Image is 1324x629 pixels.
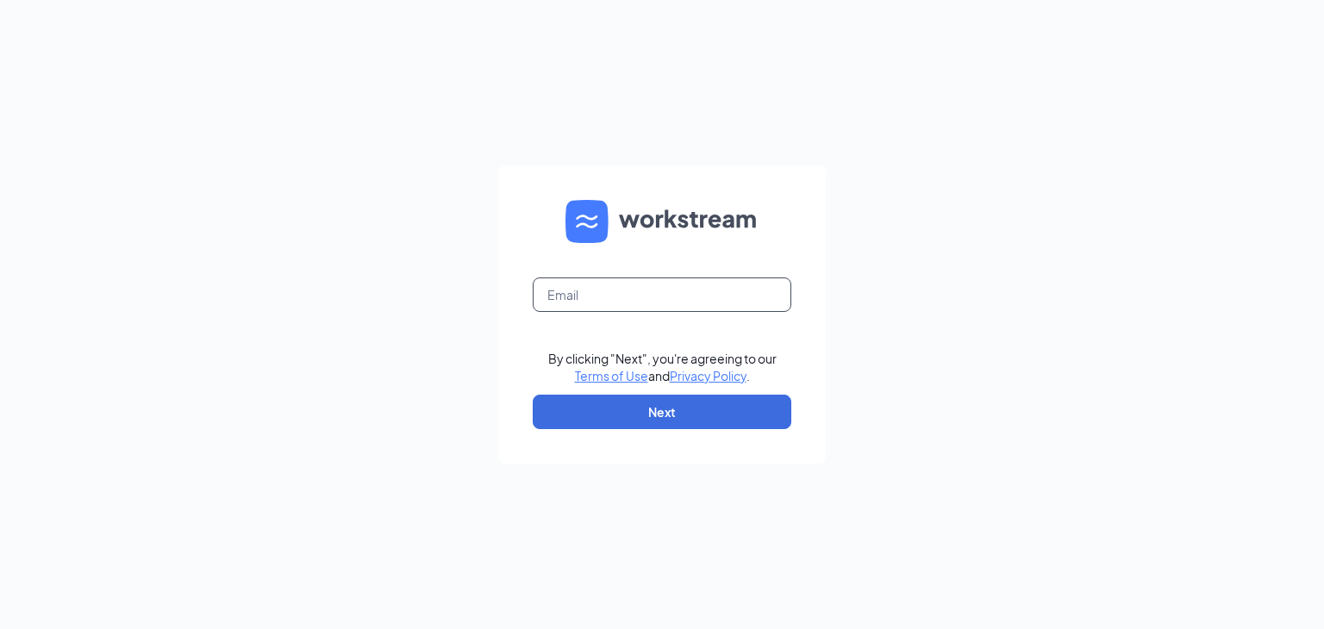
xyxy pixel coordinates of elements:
img: WS logo and Workstream text [565,200,759,243]
a: Privacy Policy [670,368,746,383]
input: Email [533,277,791,312]
button: Next [533,395,791,429]
a: Terms of Use [575,368,648,383]
div: By clicking "Next", you're agreeing to our and . [548,350,777,384]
